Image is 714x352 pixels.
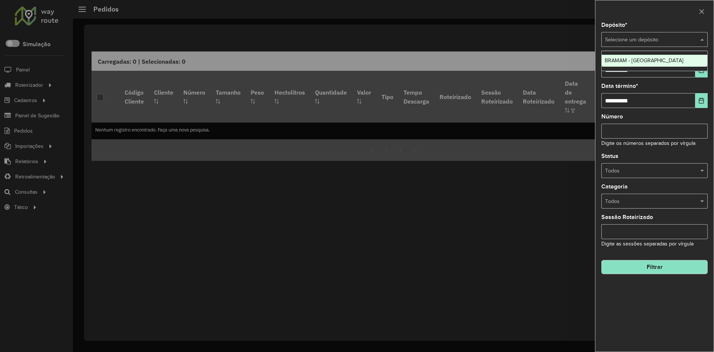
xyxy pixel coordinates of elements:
[601,182,628,191] label: Categoria
[695,93,708,108] button: Choose Date
[601,213,653,222] label: Sessão Roteirizado
[601,51,708,71] ng-dropdown-panel: Options list
[601,82,638,91] label: Data término
[601,20,627,29] label: Depósito
[601,241,694,247] small: Digite as sessões separadas por vírgula
[601,140,695,146] small: Digite os números separados por vírgula
[601,112,623,121] label: Número
[601,260,708,274] button: Filtrar
[601,152,618,161] label: Status
[605,57,684,63] span: BRAMAM - [GEOGRAPHIC_DATA]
